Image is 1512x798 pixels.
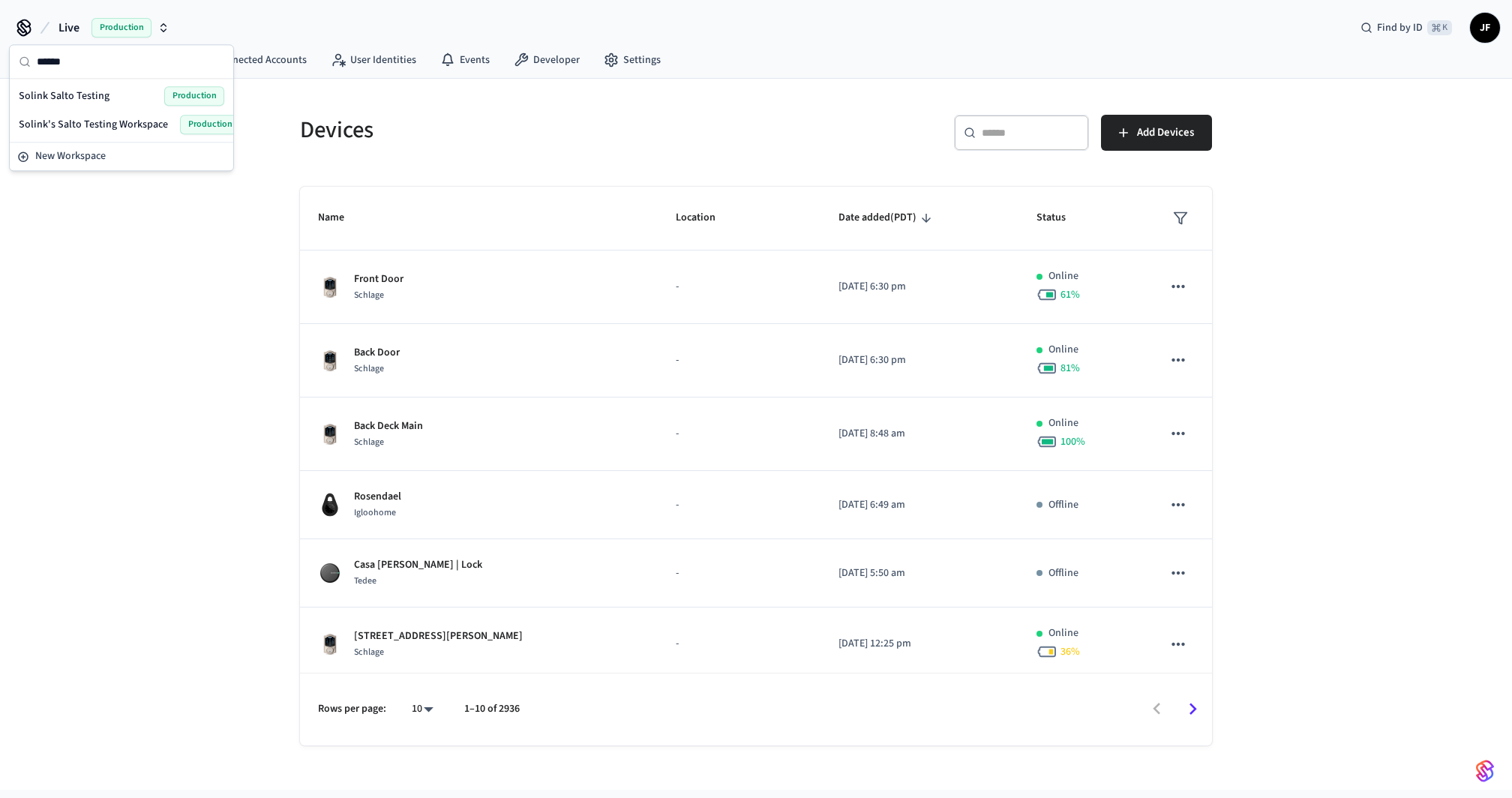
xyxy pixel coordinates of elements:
[318,275,342,299] img: Schlage Sense Smart Deadbolt with Camelot Trim, Front
[676,206,735,229] span: Location
[164,86,224,106] span: Production
[354,646,384,658] span: Schlage
[35,148,106,164] span: New Workspace
[354,289,384,301] span: Schlage
[318,349,342,373] img: Schlage Sense Smart Deadbolt with Camelot Trim, Front
[1377,20,1423,35] span: Find by ID
[19,88,109,103] span: Solink Salto Testing
[838,565,1000,581] p: [DATE] 5:50 am
[838,279,1000,295] p: [DATE] 6:30 pm
[838,636,1000,652] p: [DATE] 12:25 pm
[1471,14,1498,41] span: JF
[318,422,342,446] img: Schlage Sense Smart Deadbolt with Camelot Trim, Front
[464,701,520,717] p: 1–10 of 2936
[1036,206,1085,229] span: Status
[183,46,319,73] a: Connected Accounts
[354,271,403,287] p: Front Door
[318,561,342,585] img: Tedee Smart Lock
[354,557,482,573] p: Casa [PERSON_NAME] | Lock
[318,493,342,517] img: igloohome_igke
[676,279,802,295] p: -
[354,506,396,519] span: Igloohome
[300,115,747,145] h5: Devices
[1348,14,1464,41] div: Find by ID⌘ K
[428,46,502,73] a: Events
[19,117,168,132] span: Solink's Salto Testing Workspace
[1048,415,1078,431] p: Online
[354,436,384,448] span: Schlage
[838,206,936,229] span: Date added(PDT)
[592,46,673,73] a: Settings
[1048,625,1078,641] p: Online
[676,426,802,442] p: -
[354,628,523,644] p: [STREET_ADDRESS][PERSON_NAME]
[838,352,1000,368] p: [DATE] 6:30 pm
[404,698,440,720] div: 10
[1060,361,1080,376] span: 81 %
[354,362,384,375] span: Schlage
[1427,20,1452,35] span: ⌘ K
[318,701,386,717] p: Rows per page:
[319,46,428,73] a: User Identities
[1476,759,1494,783] img: SeamLogoGradient.69752ec5.svg
[502,46,592,73] a: Developer
[838,497,1000,513] p: [DATE] 6:49 am
[10,79,233,142] div: Suggestions
[1137,123,1194,142] span: Add Devices
[354,489,401,505] p: Rosendael
[354,345,400,361] p: Back Door
[1060,434,1085,449] span: 100 %
[838,426,1000,442] p: [DATE] 8:48 am
[1048,268,1078,284] p: Online
[354,418,423,434] p: Back Deck Main
[676,497,802,513] p: -
[318,632,342,656] img: Schlage Sense Smart Deadbolt with Camelot Trim, Front
[1101,115,1212,151] button: Add Devices
[676,565,802,581] p: -
[1048,497,1078,513] p: Offline
[180,115,240,134] span: Production
[11,144,232,169] button: New Workspace
[91,18,151,37] span: Production
[1048,565,1078,581] p: Offline
[318,206,364,229] span: Name
[1175,691,1210,727] button: Go to next page
[1060,644,1080,659] span: 36 %
[1048,342,1078,358] p: Online
[1470,13,1500,43] button: JF
[1060,287,1080,302] span: 61 %
[676,352,802,368] p: -
[58,19,79,37] span: Live
[354,574,376,587] span: Tedee
[676,636,802,652] p: -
